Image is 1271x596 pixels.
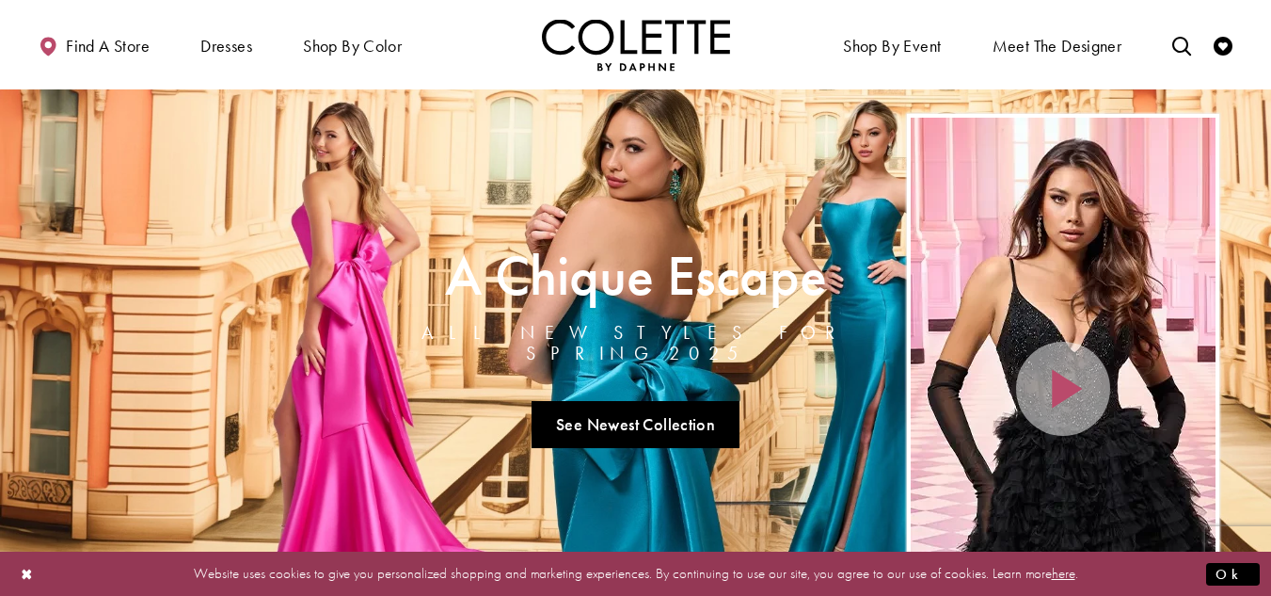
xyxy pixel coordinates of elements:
span: Dresses [200,37,252,56]
a: Meet the designer [988,19,1127,71]
button: Close Dialog [11,557,43,590]
a: Check Wishlist [1209,19,1237,71]
p: Website uses cookies to give you personalized shopping and marketing experiences. By continuing t... [135,561,1136,587]
a: Toggle search [1168,19,1196,71]
button: Submit Dialog [1206,562,1260,586]
a: here [1052,564,1075,583]
ul: Slider Links [364,394,907,456]
span: Dresses [196,19,257,71]
img: Colette by Daphne [542,19,730,71]
a: Find a store [34,19,154,71]
span: Shop by color [303,37,402,56]
span: Find a store [66,37,150,56]
span: Shop By Event [838,19,945,71]
a: Visit Home Page [542,19,730,71]
span: Shop By Event [843,37,941,56]
span: Shop by color [298,19,406,71]
span: Meet the designer [993,37,1122,56]
a: See Newest Collection A Chique Escape All New Styles For Spring 2025 [532,401,740,448]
